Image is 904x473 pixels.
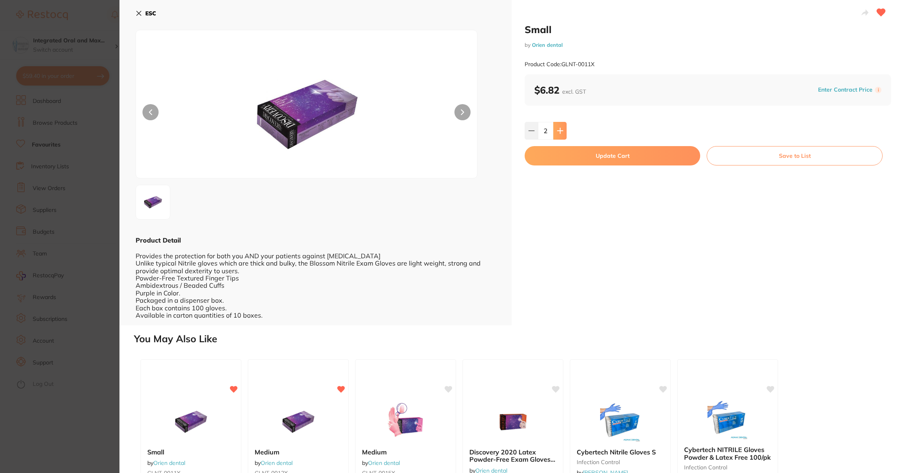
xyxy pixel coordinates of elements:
[684,464,771,471] small: infection control
[525,146,700,165] button: Update Cart
[136,245,496,319] div: Provides the protection for both you AND your patients against [MEDICAL_DATA] Unlike typical Nitr...
[534,84,586,96] b: $6.82
[362,448,449,456] b: Medium
[379,402,432,442] img: Medium
[138,188,167,217] img: LTM0NTE3
[255,448,342,456] b: Medium
[532,42,563,48] a: Orien dental
[684,446,771,461] b: Cybertech NITRILE Gloves Powder & Latex Free 100/pk
[816,86,875,94] button: Enter Contract Price
[707,146,883,165] button: Save to List
[562,88,586,95] span: excl. GST
[261,459,293,467] a: Orien dental
[525,42,891,48] small: by
[875,87,881,93] label: i
[368,459,400,467] a: Orien dental
[701,399,754,440] img: Cybertech NITRILE Gloves Powder & Latex Free 100/pk
[362,459,400,467] span: by
[577,459,664,465] small: infection control
[136,6,156,20] button: ESC
[525,61,594,68] small: Product Code: GLNT-0011X
[136,236,181,244] b: Product Detail
[577,448,664,456] b: Cybertech Nitrile Gloves S
[272,402,324,442] img: Medium
[204,50,409,178] img: LTM0NTE3
[487,402,539,442] img: Discovery 2020 Latex Powder-Free Exam Gloves, Box of 100
[145,10,156,17] b: ESC
[153,459,185,467] a: Orien dental
[594,402,647,442] img: Cybertech Nitrile Gloves S
[147,459,185,467] span: by
[469,448,557,463] b: Discovery 2020 Latex Powder-Free Exam Gloves, Box of 100
[147,448,234,456] b: Small
[255,459,293,467] span: by
[525,23,891,36] h2: Small
[134,333,901,345] h2: You May Also Like
[165,402,217,442] img: Small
